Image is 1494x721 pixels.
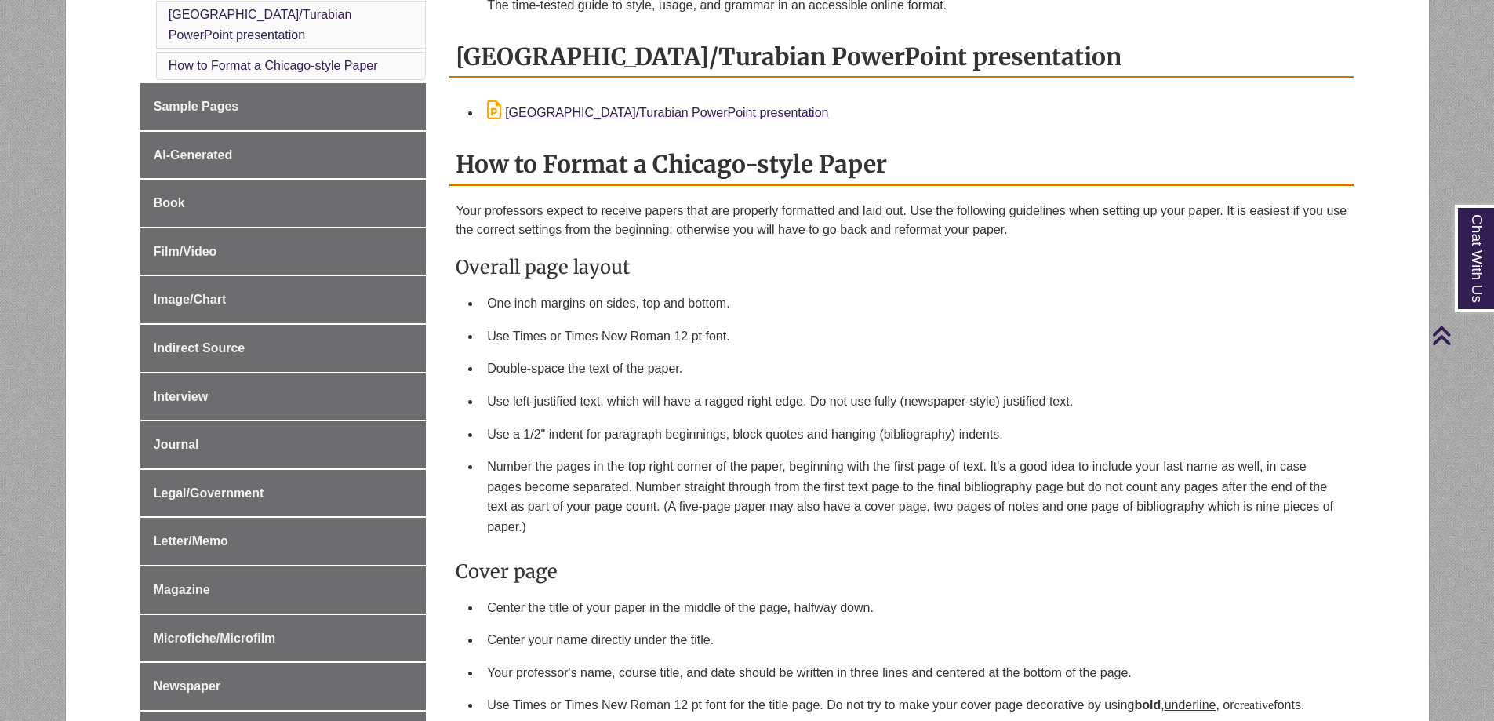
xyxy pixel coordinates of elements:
a: Back to Top [1431,325,1490,346]
a: Film/Video [140,228,426,275]
span: Magazine [154,583,210,596]
h3: Cover page [456,559,1347,584]
li: Use Times or Times New Roman 12 pt font. [481,320,1347,353]
a: Letter/Memo [140,518,426,565]
span: Sample Pages [154,100,239,113]
li: Double-space the text of the paper. [481,352,1347,385]
h2: How to Format a Chicago-style Paper [449,144,1354,186]
span: creative [1234,698,1274,712]
h3: Overall page layout [456,255,1347,279]
li: Center your name directly under the title. [481,624,1347,657]
span: Newspaper [154,679,220,693]
li: Number the pages in the top right corner of the paper, beginning with the first page of text. It'... [481,450,1347,543]
span: Interview [154,390,208,403]
span: Image/Chart [154,293,226,306]
a: How to Format a Chicago-style Paper [169,59,378,72]
span: Microfiche/Microfilm [154,632,276,645]
li: One inch margins on sides, top and bottom. [481,287,1347,320]
a: AI-Generated [140,132,426,179]
a: Microfiche/Microfilm [140,615,426,662]
li: Use a 1/2" indent for paragraph beginnings, block quotes and hanging (bibliography) indents. [481,418,1347,451]
a: Image/Chart [140,276,426,323]
a: Sample Pages [140,83,426,130]
strong: bold [1134,698,1161,712]
span: Legal/Government [154,486,264,500]
a: [GEOGRAPHIC_DATA]/Turabian PowerPoint presentation [487,106,828,119]
span: Letter/Memo [154,534,228,548]
h2: [GEOGRAPHIC_DATA]/Turabian PowerPoint presentation [449,37,1354,78]
span: Film/Video [154,245,217,258]
span: Indirect Source [154,341,245,355]
li: Use left-justified text, which will have a ragged right edge. Do not use fully (newspaper-style) ... [481,385,1347,418]
span: Book [154,196,185,209]
a: Newspaper [140,663,426,710]
span: Journal [154,438,199,451]
p: Your professors expect to receive papers that are properly formatted and laid out. Use the follow... [456,202,1347,239]
li: Your professor's name, course title, and date should be written in three lines and centered at th... [481,657,1347,690]
span: underline [1165,698,1216,712]
a: Book [140,180,426,227]
li: Center the title of your paper in the middle of the page, halfway down. [481,592,1347,625]
a: Magazine [140,566,426,614]
a: Legal/Government [140,470,426,517]
a: Journal [140,421,426,468]
a: [GEOGRAPHIC_DATA]/Turabian PowerPoint presentation [169,8,352,42]
span: AI-Generated [154,148,232,162]
a: Interview [140,373,426,421]
a: Indirect Source [140,325,426,372]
